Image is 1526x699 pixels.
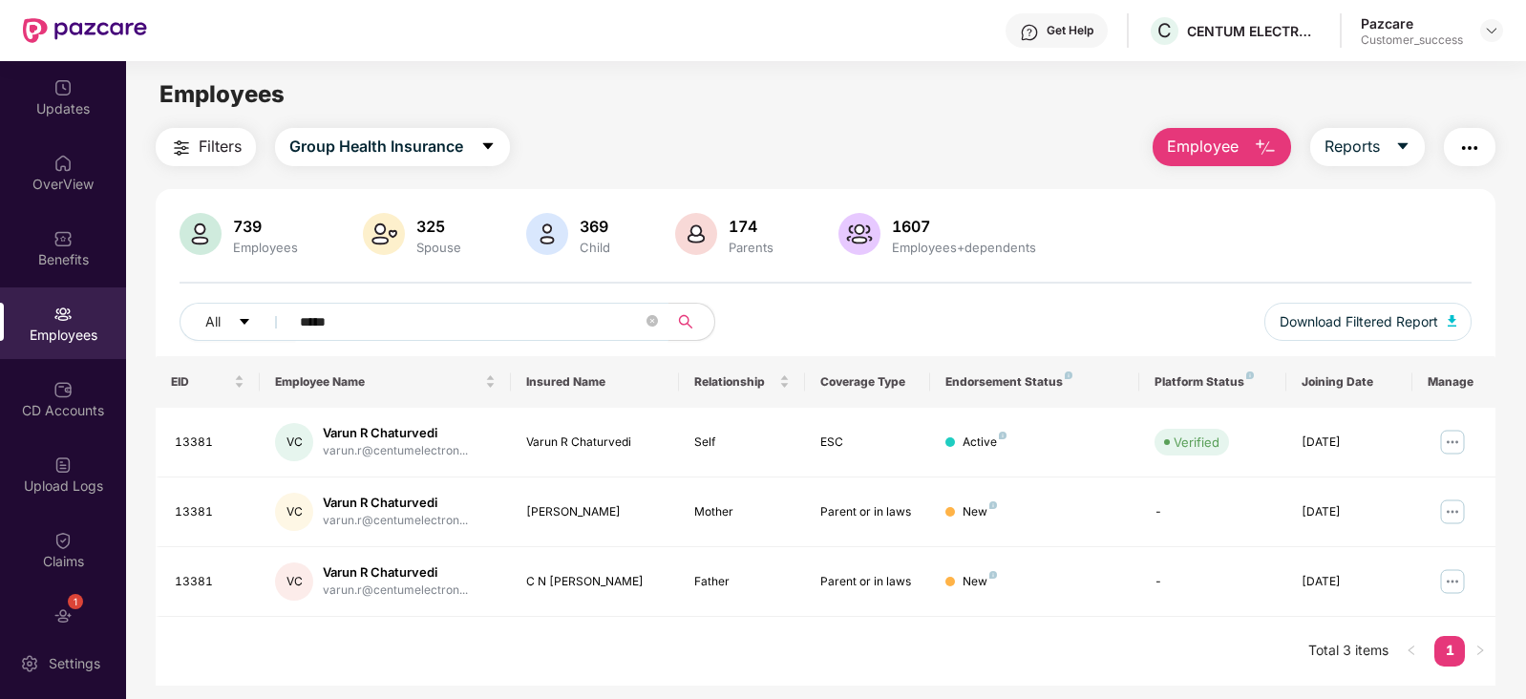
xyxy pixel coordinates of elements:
[526,503,663,521] div: [PERSON_NAME]
[175,573,245,591] div: 13381
[888,240,1040,255] div: Employees+dependents
[1310,128,1425,166] button: Reportscaret-down
[725,240,777,255] div: Parents
[1153,128,1291,166] button: Employee
[20,654,39,673] img: svg+xml;base64,PHN2ZyBpZD0iU2V0dGluZy0yMHgyMCIgeG1sbnM9Imh0dHA6Ly93d3cudzMub3JnLzIwMDAvc3ZnIiB3aW...
[53,380,73,399] img: svg+xml;base64,PHN2ZyBpZD0iQ0RfQWNjb3VudHMiIGRhdGEtbmFtZT0iQ0QgQWNjb3VudHMiIHhtbG5zPSJodHRwOi8vd3...
[1465,636,1495,667] button: right
[53,154,73,173] img: svg+xml;base64,PHN2ZyBpZD0iSG9tZSIgeG1sbnM9Imh0dHA6Ly93d3cudzMub3JnLzIwMDAvc3ZnIiB3aWR0aD0iMjAiIG...
[526,213,568,255] img: svg+xml;base64,PHN2ZyB4bWxucz0iaHR0cDovL3d3dy53My5vcmcvMjAwMC9zdmciIHhtbG5zOnhsaW5rPSJodHRwOi8vd3...
[53,305,73,324] img: svg+xml;base64,PHN2ZyBpZD0iRW1wbG95ZWVzIiB4bWxucz0iaHR0cDovL3d3dy53My5vcmcvMjAwMC9zdmciIHdpZHRoPS...
[668,303,715,341] button: search
[1437,497,1468,527] img: manageButton
[999,432,1007,439] img: svg+xml;base64,PHN2ZyB4bWxucz0iaHR0cDovL3d3dy53My5vcmcvMjAwMC9zdmciIHdpZHRoPSI4IiBoZWlnaHQ9IjgiIH...
[1474,645,1486,656] span: right
[1139,547,1286,617] td: -
[68,594,83,609] div: 1
[363,213,405,255] img: svg+xml;base64,PHN2ZyB4bWxucz0iaHR0cDovL3d3dy53My5vcmcvMjAwMC9zdmciIHhtbG5zOnhsaW5rPSJodHRwOi8vd3...
[576,240,614,255] div: Child
[170,137,193,159] img: svg+xml;base64,PHN2ZyB4bWxucz0iaHR0cDovL3d3dy53My5vcmcvMjAwMC9zdmciIHdpZHRoPSIyNCIgaGVpZ2h0PSIyNC...
[646,315,658,327] span: close-circle
[275,128,510,166] button: Group Health Insurancecaret-down
[989,571,997,579] img: svg+xml;base64,PHN2ZyB4bWxucz0iaHR0cDovL3d3dy53My5vcmcvMjAwMC9zdmciIHdpZHRoPSI4IiBoZWlnaHQ9IjgiIH...
[1047,23,1093,38] div: Get Help
[1395,138,1410,156] span: caret-down
[1396,636,1427,667] li: Previous Page
[53,78,73,97] img: svg+xml;base64,PHN2ZyBpZD0iVXBkYXRlZCIgeG1sbnM9Imh0dHA6Ly93d3cudzMub3JnLzIwMDAvc3ZnIiB3aWR0aD0iMj...
[526,573,663,591] div: C N [PERSON_NAME]
[180,303,296,341] button: Allcaret-down
[53,229,73,248] img: svg+xml;base64,PHN2ZyBpZD0iQmVuZWZpdHMiIHhtbG5zPSJodHRwOi8vd3d3LnczLm9yZy8yMDAwL3N2ZyIgd2lkdGg9Ij...
[1448,315,1457,327] img: svg+xml;base64,PHN2ZyB4bWxucz0iaHR0cDovL3d3dy53My5vcmcvMjAwMC9zdmciIHhtbG5zOnhsaW5rPSJodHRwOi8vd3...
[838,213,880,255] img: svg+xml;base64,PHN2ZyB4bWxucz0iaHR0cDovL3d3dy53My5vcmcvMjAwMC9zdmciIHhtbG5zOnhsaW5rPSJodHRwOi8vd3...
[945,374,1124,390] div: Endorsement Status
[1361,14,1463,32] div: Pazcare
[1302,573,1397,591] div: [DATE]
[1020,23,1039,42] img: svg+xml;base64,PHN2ZyBpZD0iSGVscC0zMngzMiIgeG1sbnM9Imh0dHA6Ly93d3cudzMub3JnLzIwMDAvc3ZnIiB3aWR0aD...
[275,374,481,390] span: Employee Name
[694,573,790,591] div: Father
[1412,356,1496,408] th: Manage
[679,356,805,408] th: Relationship
[53,455,73,475] img: svg+xml;base64,PHN2ZyBpZD0iVXBsb2FkX0xvZ3MiIGRhdGEtbmFtZT0iVXBsb2FkIExvZ3MiIHhtbG5zPSJodHRwOi8vd3...
[323,512,468,530] div: varun.r@centumelectron...
[205,311,221,332] span: All
[1139,477,1286,547] td: -
[694,374,775,390] span: Relationship
[1187,22,1321,40] div: CENTUM ELECTRONICS LIMITED
[1302,503,1397,521] div: [DATE]
[275,562,313,601] div: VC
[480,138,496,156] span: caret-down
[675,213,717,255] img: svg+xml;base64,PHN2ZyB4bWxucz0iaHR0cDovL3d3dy53My5vcmcvMjAwMC9zdmciIHhtbG5zOnhsaW5rPSJodHRwOi8vd3...
[1361,32,1463,48] div: Customer_success
[820,573,916,591] div: Parent or in laws
[323,494,468,512] div: Varun R Chaturvedi
[1246,371,1254,379] img: svg+xml;base64,PHN2ZyB4bWxucz0iaHR0cDovL3d3dy53My5vcmcvMjAwMC9zdmciIHdpZHRoPSI4IiBoZWlnaHQ9IjgiIH...
[229,217,302,236] div: 739
[963,573,997,591] div: New
[646,313,658,331] span: close-circle
[323,582,468,600] div: varun.r@centumelectron...
[1167,135,1239,159] span: Employee
[43,654,106,673] div: Settings
[413,217,465,236] div: 325
[156,128,256,166] button: Filters
[888,217,1040,236] div: 1607
[159,80,285,108] span: Employees
[1174,433,1219,452] div: Verified
[1157,19,1172,42] span: C
[1254,137,1277,159] img: svg+xml;base64,PHN2ZyB4bWxucz0iaHR0cDovL3d3dy53My5vcmcvMjAwMC9zdmciIHhtbG5zOnhsaW5rPSJodHRwOi8vd3...
[175,434,245,452] div: 13381
[53,531,73,550] img: svg+xml;base64,PHN2ZyBpZD0iQ2xhaW0iIHhtbG5zPSJodHRwOi8vd3d3LnczLm9yZy8yMDAwL3N2ZyIgd2lkdGg9IjIwIi...
[199,135,242,159] span: Filters
[1396,636,1427,667] button: left
[289,135,463,159] span: Group Health Insurance
[1065,371,1072,379] img: svg+xml;base64,PHN2ZyB4bWxucz0iaHR0cDovL3d3dy53My5vcmcvMjAwMC9zdmciIHdpZHRoPSI4IiBoZWlnaHQ9IjgiIH...
[1434,636,1465,667] li: 1
[1437,427,1468,457] img: manageButton
[1434,636,1465,665] a: 1
[694,503,790,521] div: Mother
[413,240,465,255] div: Spouse
[323,563,468,582] div: Varun R Chaturvedi
[23,18,147,43] img: New Pazcare Logo
[1280,311,1438,332] span: Download Filtered Report
[1264,303,1473,341] button: Download Filtered Report
[805,356,931,408] th: Coverage Type
[963,503,997,521] div: New
[820,503,916,521] div: Parent or in laws
[53,606,73,625] img: svg+xml;base64,PHN2ZyBpZD0iRW5kb3JzZW1lbnRzIiB4bWxucz0iaHR0cDovL3d3dy53My5vcmcvMjAwMC9zdmciIHdpZH...
[275,423,313,461] div: VC
[1302,434,1397,452] div: [DATE]
[511,356,678,408] th: Insured Name
[1155,374,1271,390] div: Platform Status
[1465,636,1495,667] li: Next Page
[1325,135,1380,159] span: Reports
[1458,137,1481,159] img: svg+xml;base64,PHN2ZyB4bWxucz0iaHR0cDovL3d3dy53My5vcmcvMjAwMC9zdmciIHdpZHRoPSIyNCIgaGVpZ2h0PSIyNC...
[323,442,468,460] div: varun.r@centumelectron...
[156,356,261,408] th: EID
[526,434,663,452] div: Varun R Chaturvedi
[1286,356,1412,408] th: Joining Date
[180,213,222,255] img: svg+xml;base64,PHN2ZyB4bWxucz0iaHR0cDovL3d3dy53My5vcmcvMjAwMC9zdmciIHhtbG5zOnhsaW5rPSJodHRwOi8vd3...
[820,434,916,452] div: ESC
